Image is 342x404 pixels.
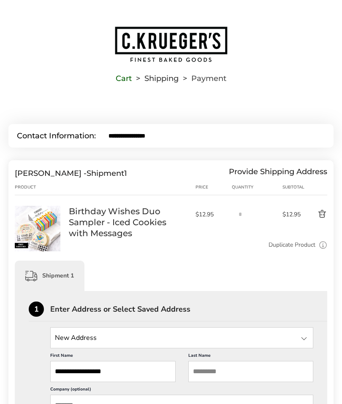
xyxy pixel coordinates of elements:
li: Shipping [132,75,179,81]
div: Subtotal [282,184,303,191]
input: First Name [50,361,176,382]
a: Birthday Wishes Duo Sampler - Iced Cookies with Messages [69,206,187,239]
span: $12.95 [282,210,303,218]
img: Birthday Wishes Duo Sampler - Iced Cookies with Messages [15,206,60,251]
div: Price [195,184,232,191]
span: 1 [124,169,127,178]
label: Company (optional) [50,386,313,395]
button: Delete product [303,209,327,219]
div: Provide Shipping Address [229,169,327,178]
span: $12.95 [195,210,228,218]
div: Shipment 1 [15,261,84,291]
img: C.KRUEGER'S [114,26,228,63]
div: 1 [29,302,44,317]
input: E-mail [109,132,325,140]
div: Quantity [232,184,282,191]
span: [PERSON_NAME] - [15,169,87,178]
input: State [50,327,313,348]
input: Quantity input [232,206,249,223]
a: Birthday Wishes Duo Sampler - Iced Cookies with Messages [15,205,60,213]
div: Product [15,184,69,191]
label: First Name [50,353,176,361]
a: Go to home page [8,26,334,63]
a: Duplicate Product [269,240,315,250]
label: Last Name [188,353,314,361]
a: Cart [116,75,132,81]
div: Enter Address or Select Saved Address [50,305,327,313]
div: Shipment [15,169,127,178]
span: Payment [191,75,226,81]
input: Last Name [188,361,314,382]
div: Contact Information: [17,132,109,140]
